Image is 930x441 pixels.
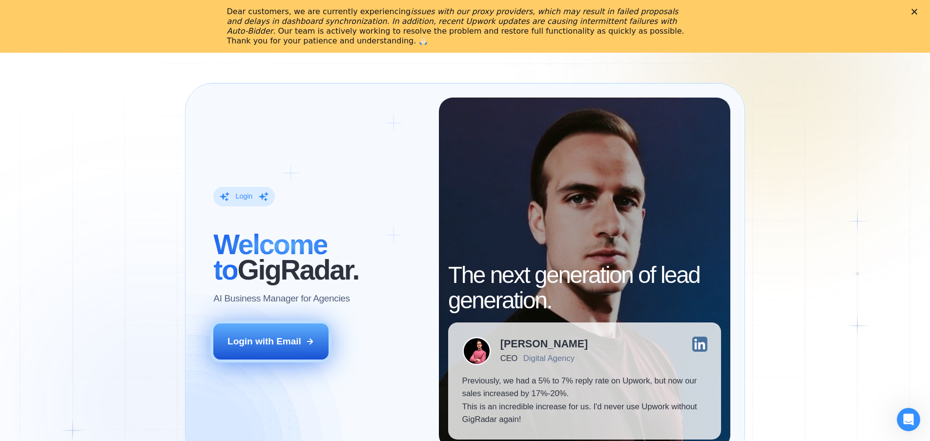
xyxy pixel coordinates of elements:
iframe: Intercom live chat [897,408,920,431]
div: Login with Email [227,335,301,348]
div: [PERSON_NAME] [500,339,588,349]
p: AI Business Manager for Agencies [213,292,350,305]
span: Welcome to [213,229,327,285]
div: Login [236,192,253,201]
p: Previously, we had a 5% to 7% reply rate on Upwork, but now our sales increased by 17%-20%. This ... [462,375,707,426]
div: Dear customers, we are currently experiencing . Our team is actively working to resolve the probl... [227,7,688,46]
div: Digital Agency [523,354,575,363]
h2: ‍ GigRadar. [213,232,425,283]
div: Закрити [911,9,921,15]
button: Login with Email [213,323,329,360]
i: issues with our proxy providers, which may result in failed proposals and delays in dashboard syn... [227,7,679,36]
div: CEO [500,354,517,363]
h2: The next generation of lead generation. [448,262,721,314]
